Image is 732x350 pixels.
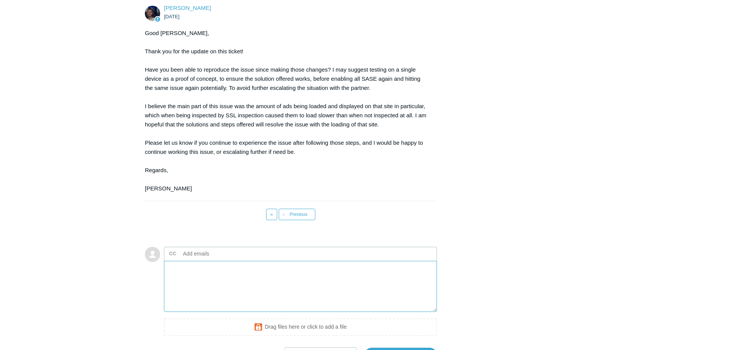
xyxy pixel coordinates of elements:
[145,29,429,193] div: Good [PERSON_NAME], Thank you for the update on this ticket! Have you been able to reproduce the ...
[290,212,308,217] span: Previous
[164,5,211,11] span: Connor Davis
[164,14,180,19] time: 08/15/2025, 13:05
[169,248,177,259] label: CC
[164,5,211,11] a: [PERSON_NAME]
[180,248,262,259] input: Add emails
[270,212,273,217] span: «
[283,212,284,217] span: ‹
[164,261,437,312] textarea: Add your reply
[279,209,315,220] a: Previous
